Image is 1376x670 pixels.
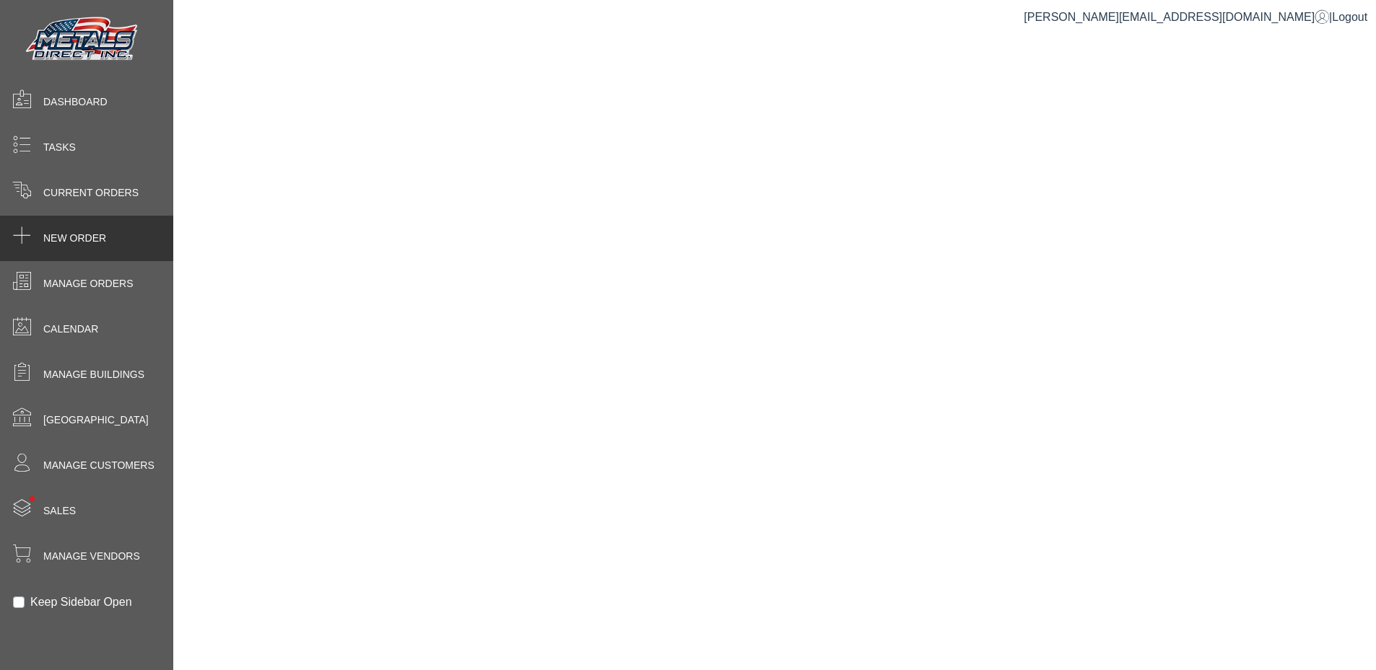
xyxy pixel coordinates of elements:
[1024,11,1329,23] a: [PERSON_NAME][EMAIL_ADDRESS][DOMAIN_NAME]
[43,549,140,564] span: Manage Vendors
[43,503,76,519] span: Sales
[30,594,132,611] label: Keep Sidebar Open
[43,413,149,428] span: [GEOGRAPHIC_DATA]
[43,322,98,337] span: Calendar
[22,13,144,66] img: Metals Direct Inc Logo
[43,185,139,200] span: Current Orders
[43,367,144,382] span: Manage Buildings
[43,276,133,291] span: Manage Orders
[43,140,76,155] span: Tasks
[1332,11,1367,23] span: Logout
[14,475,51,522] span: •
[43,94,108,110] span: Dashboard
[1024,9,1367,26] div: |
[43,231,106,246] span: New Order
[43,458,154,473] span: Manage Customers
